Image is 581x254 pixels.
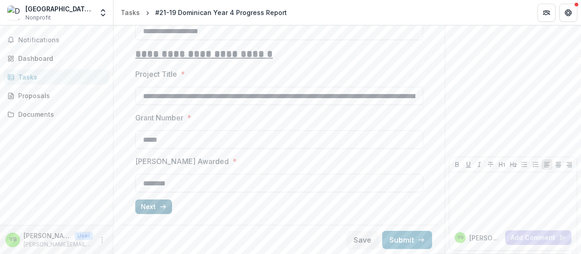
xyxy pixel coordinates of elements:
button: More [97,234,108,245]
button: Next [135,199,172,214]
a: Documents [4,107,109,122]
p: Grant Number [135,112,183,123]
nav: breadcrumb [117,6,290,19]
p: [PERSON_NAME] [24,231,71,240]
button: Partners [537,4,556,22]
button: Get Help [559,4,577,22]
span: Notifications [18,36,106,44]
button: Notifications [4,33,109,47]
p: [PERSON_NAME] [469,233,502,243]
button: Add Comment [505,230,571,245]
button: Submit [382,231,432,249]
button: Heading 2 [508,159,519,170]
div: Proposals [18,91,102,100]
div: Dashboard [18,54,102,63]
div: Documents [18,110,102,119]
div: Yvette Blitzer [458,235,463,240]
button: Align Right [564,159,575,170]
div: Tasks [18,72,102,82]
a: Dashboard [4,51,109,66]
button: Italicize [474,159,485,170]
button: Align Left [542,159,552,170]
p: [PERSON_NAME][EMAIL_ADDRESS][DOMAIN_NAME] [24,240,93,249]
a: Tasks [4,70,109,85]
img: Dominican University New York [7,5,22,20]
a: Proposals [4,88,109,103]
div: Yvette Blitzer [9,237,17,243]
button: Ordered List [530,159,541,170]
a: Tasks [117,6,143,19]
span: Nonprofit [25,14,51,22]
button: Heading 1 [497,159,507,170]
div: Tasks [121,8,140,17]
button: Align Center [553,159,564,170]
div: #21-19 Dominican Year 4 Progress Report [155,8,287,17]
button: Bullet List [519,159,530,170]
p: Project Title [135,69,177,80]
p: User [74,232,93,240]
button: Underline [463,159,474,170]
button: Save [346,231,379,249]
div: [GEOGRAPHIC_DATA] [US_STATE] [25,4,93,14]
button: Strike [485,159,496,170]
button: Open entity switcher [97,4,109,22]
button: Bold [452,159,463,170]
p: [PERSON_NAME] Awarded [135,156,229,167]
